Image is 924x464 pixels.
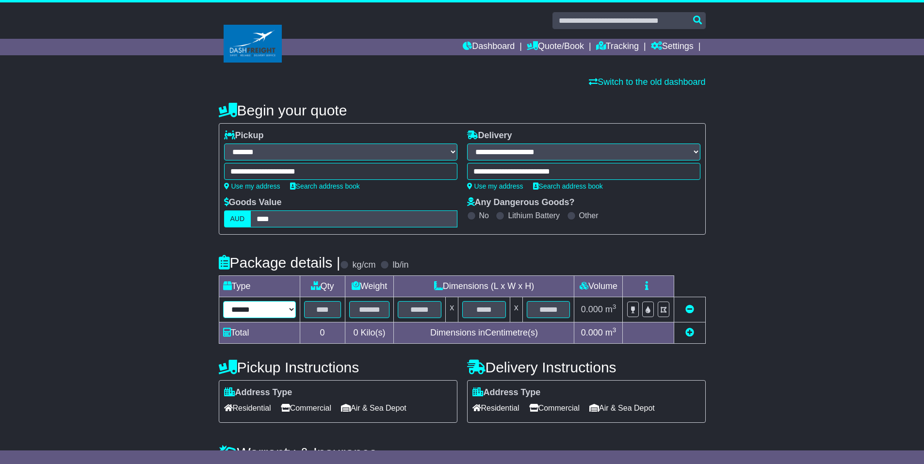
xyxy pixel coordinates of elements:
td: Qty [300,276,345,297]
h4: Pickup Instructions [219,359,457,375]
td: Dimensions (L x W x H) [394,276,574,297]
sup: 3 [613,303,616,310]
td: x [446,297,458,322]
td: Dimensions in Centimetre(s) [394,322,574,344]
label: Any Dangerous Goods? [467,197,575,208]
h4: Delivery Instructions [467,359,706,375]
span: 0 [353,328,358,337]
span: 0.000 [581,304,603,314]
label: Other [579,211,599,220]
a: Use my address [467,182,523,190]
span: Residential [224,400,271,416]
h4: Warranty & Insurance [219,445,706,461]
label: Address Type [472,387,541,398]
td: 0 [300,322,345,344]
span: Commercial [281,400,331,416]
span: Air & Sea Depot [341,400,406,416]
a: Add new item [685,328,694,337]
td: Kilo(s) [345,322,394,344]
label: Address Type [224,387,292,398]
a: Search address book [533,182,603,190]
a: Remove this item [685,304,694,314]
a: Switch to the old dashboard [589,77,705,87]
td: Volume [574,276,623,297]
span: Air & Sea Depot [589,400,655,416]
td: Type [219,276,300,297]
label: Goods Value [224,197,282,208]
span: Residential [472,400,519,416]
label: Delivery [467,130,512,141]
a: Use my address [224,182,280,190]
label: Pickup [224,130,264,141]
label: Lithium Battery [508,211,560,220]
span: Commercial [529,400,580,416]
td: Weight [345,276,394,297]
span: m [605,328,616,337]
a: Tracking [596,39,639,55]
h4: Package details | [219,255,340,271]
label: kg/cm [352,260,375,271]
td: x [510,297,522,322]
span: 0.000 [581,328,603,337]
h4: Begin your quote [219,102,706,118]
label: No [479,211,489,220]
td: Total [219,322,300,344]
a: Settings [651,39,694,55]
label: lb/in [392,260,408,271]
sup: 3 [613,326,616,334]
a: Search address book [290,182,360,190]
a: Dashboard [463,39,515,55]
span: m [605,304,616,314]
a: Quote/Book [527,39,584,55]
label: AUD [224,210,251,227]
